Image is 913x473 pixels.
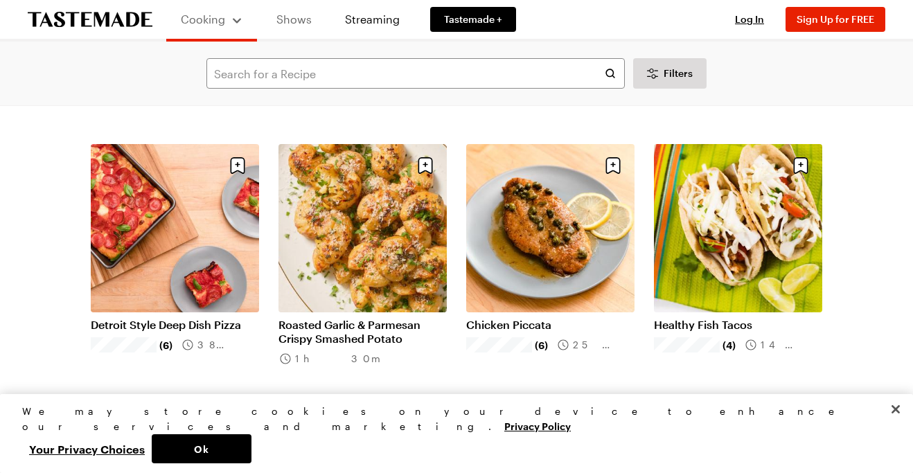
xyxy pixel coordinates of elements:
[797,13,874,25] span: Sign Up for FREE
[880,394,911,425] button: Close
[786,7,885,32] button: Sign Up for FREE
[430,7,516,32] a: Tastemade +
[224,152,251,179] button: Save recipe
[664,66,693,80] span: Filters
[180,6,243,33] button: Cooking
[466,318,635,332] a: Chicken Piccata
[91,318,259,332] a: Detroit Style Deep Dish Pizza
[206,58,625,89] input: Search for a Recipe
[152,434,251,463] button: Ok
[444,12,502,26] span: Tastemade +
[504,419,571,432] a: More information about your privacy, opens in a new tab
[722,12,777,26] button: Log In
[22,404,879,434] div: We may store cookies on your device to enhance our services and marketing.
[278,318,447,346] a: Roasted Garlic & Parmesan Crispy Smashed Potato
[181,12,225,26] span: Cooking
[735,13,764,25] span: Log In
[22,434,152,463] button: Your Privacy Choices
[22,404,879,463] div: Privacy
[788,152,814,179] button: Save recipe
[28,12,152,28] a: To Tastemade Home Page
[600,152,626,179] button: Save recipe
[654,318,822,332] a: Healthy Fish Tacos
[412,152,438,179] button: Save recipe
[633,58,707,89] button: Desktop filters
